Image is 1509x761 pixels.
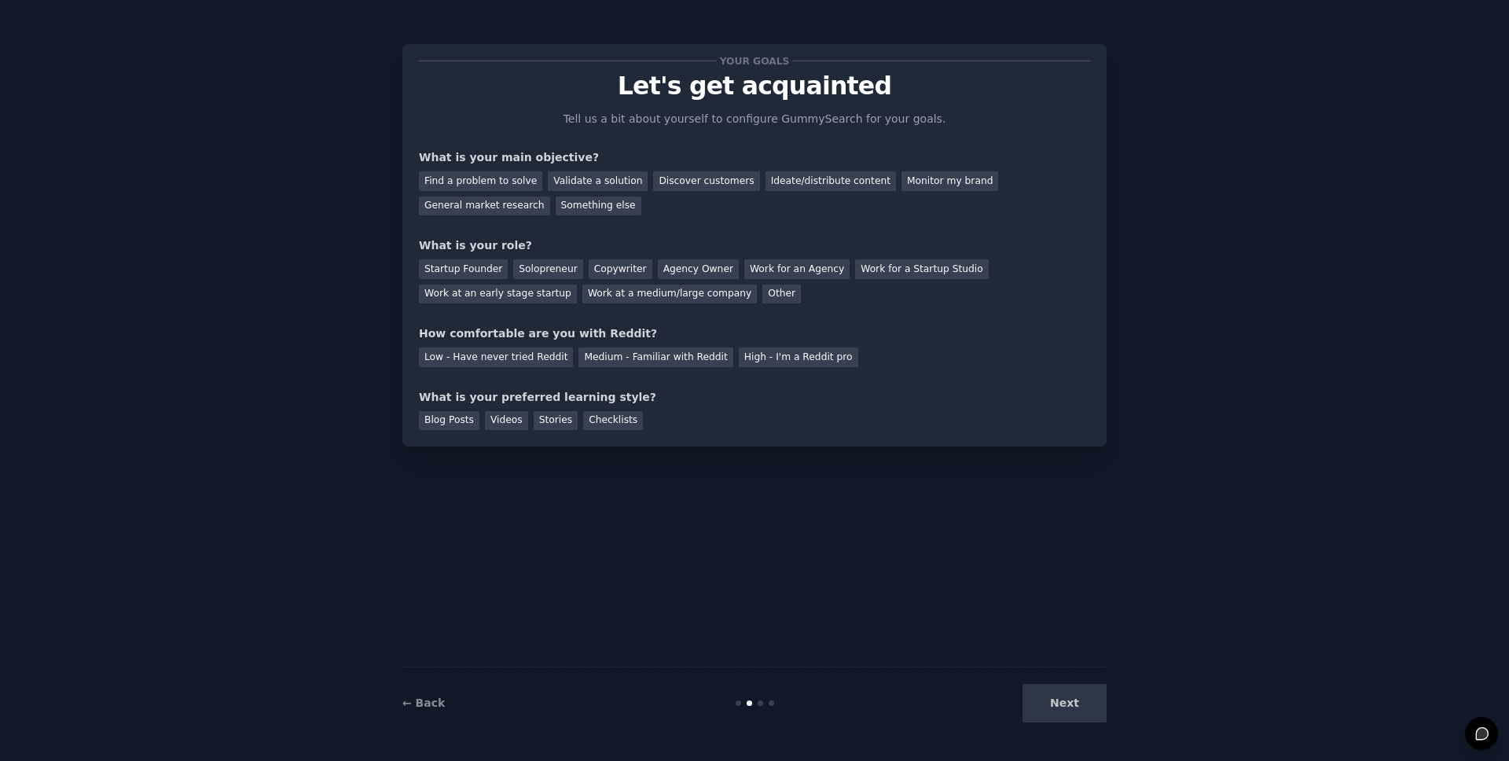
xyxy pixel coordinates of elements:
[402,697,445,709] a: ← Back
[855,259,988,279] div: Work for a Startup Studio
[583,411,643,431] div: Checklists
[556,197,641,216] div: Something else
[485,411,528,431] div: Videos
[901,171,998,191] div: Monitor my brand
[419,171,542,191] div: Find a problem to solve
[419,72,1090,100] p: Let's get acquainted
[762,285,801,304] div: Other
[548,171,648,191] div: Validate a solution
[419,259,508,279] div: Startup Founder
[578,347,732,367] div: Medium - Familiar with Reddit
[589,259,652,279] div: Copywriter
[766,171,896,191] div: Ideate/distribute content
[534,411,578,431] div: Stories
[717,53,792,69] span: Your goals
[419,389,1090,406] div: What is your preferred learning style?
[419,237,1090,254] div: What is your role?
[419,149,1090,166] div: What is your main objective?
[739,347,858,367] div: High - I'm a Reddit pro
[744,259,850,279] div: Work for an Agency
[556,111,953,127] p: Tell us a bit about yourself to configure GummySearch for your goals.
[513,259,582,279] div: Solopreneur
[582,285,757,304] div: Work at a medium/large company
[653,171,759,191] div: Discover customers
[419,347,573,367] div: Low - Have never tried Reddit
[419,325,1090,342] div: How comfortable are you with Reddit?
[419,197,550,216] div: General market research
[658,259,739,279] div: Agency Owner
[419,285,577,304] div: Work at an early stage startup
[419,411,479,431] div: Blog Posts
